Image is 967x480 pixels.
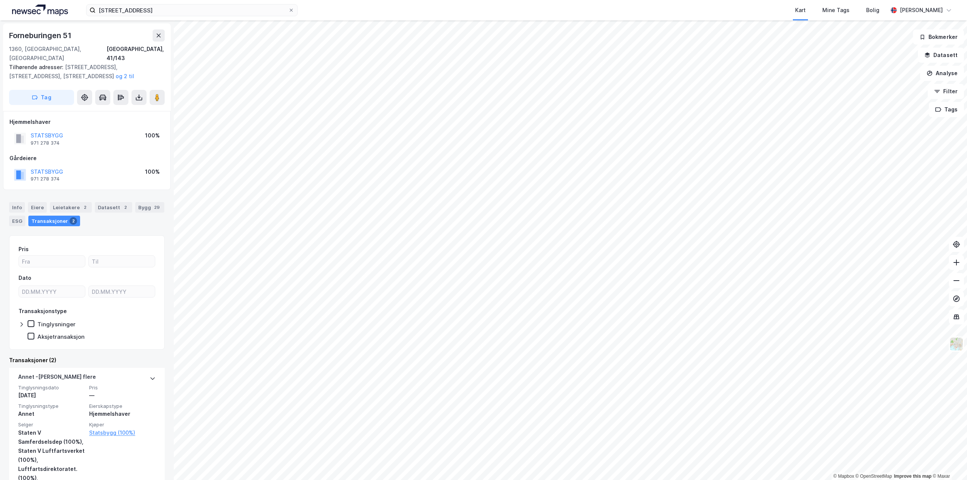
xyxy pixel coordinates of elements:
button: Tag [9,90,74,105]
div: 2 [70,217,77,225]
div: Kart [795,6,806,15]
a: Improve this map [894,474,931,479]
img: logo.a4113a55bc3d86da70a041830d287a7e.svg [12,5,68,16]
span: Kjøper [89,421,156,428]
div: Info [9,202,25,213]
div: 1360, [GEOGRAPHIC_DATA], [GEOGRAPHIC_DATA] [9,45,107,63]
div: 2 [81,204,89,211]
div: 971 278 374 [31,176,60,182]
button: Bokmerker [913,29,964,45]
input: Søk på adresse, matrikkel, gårdeiere, leietakere eller personer [96,5,288,16]
div: Transaksjoner (2) [9,356,165,365]
div: Aksjetransaksjon [37,333,85,340]
div: 100% [145,167,160,176]
div: Bolig [866,6,879,15]
button: Analyse [920,66,964,81]
div: 971 278 374 [31,140,60,146]
div: Gårdeiere [9,154,164,163]
div: Leietakere [50,202,92,213]
div: ESG [9,216,25,226]
div: Kontrollprogram for chat [929,444,967,480]
div: [GEOGRAPHIC_DATA], 41/143 [107,45,165,63]
a: Mapbox [833,474,854,479]
div: [PERSON_NAME] [900,6,943,15]
div: Transaksjoner [28,216,80,226]
div: Forneburingen 51 [9,29,73,42]
div: Annet [18,409,85,418]
div: Pris [19,245,29,254]
div: Bygg [135,202,164,213]
div: Transaksjonstype [19,307,67,316]
a: Statsbygg (100%) [89,428,156,437]
span: Tilhørende adresser: [9,64,65,70]
span: Selger [18,421,85,428]
div: [DATE] [18,391,85,400]
div: Staten V Samferdselsdep (100%), [18,428,85,446]
span: Pris [89,384,156,391]
div: Staten V Luftfartsverket (100%), [18,446,85,465]
span: Tinglysningsdato [18,384,85,391]
div: 2 [122,204,129,211]
a: OpenStreetMap [856,474,892,479]
div: Dato [19,273,31,282]
button: Datasett [918,48,964,63]
div: Hjemmelshaver [89,409,156,418]
input: DD.MM.YYYY [19,286,85,297]
input: DD.MM.YYYY [89,286,155,297]
div: Hjemmelshaver [9,117,164,127]
div: Eiere [28,202,47,213]
div: Mine Tags [822,6,850,15]
span: Eierskapstype [89,403,156,409]
div: — [89,391,156,400]
div: 29 [153,204,161,211]
span: Tinglysningstype [18,403,85,409]
button: Tags [929,102,964,117]
div: 100% [145,131,160,140]
iframe: Chat Widget [929,444,967,480]
button: Filter [928,84,964,99]
div: Tinglysninger [37,321,76,328]
div: Annet - [PERSON_NAME] flere [18,372,96,384]
input: Fra [19,256,85,267]
div: Datasett [95,202,132,213]
div: [STREET_ADDRESS], [STREET_ADDRESS], [STREET_ADDRESS] [9,63,159,81]
img: Z [949,337,964,351]
input: Til [89,256,155,267]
